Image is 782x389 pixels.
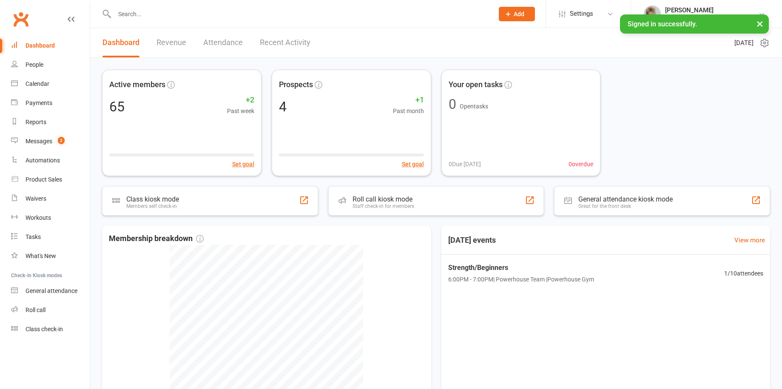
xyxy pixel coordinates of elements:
[10,9,31,30] a: Clubworx
[26,119,46,125] div: Reports
[499,7,535,21] button: Add
[665,14,758,22] div: Powerhouse Physiotherapy Pty Ltd
[393,94,424,106] span: +1
[26,253,56,259] div: What's New
[102,28,139,57] a: Dashboard
[448,262,594,273] span: Strength/Beginners
[156,28,186,57] a: Revenue
[402,159,424,169] button: Set goal
[58,137,65,144] span: 2
[109,100,125,114] div: 65
[449,159,481,169] span: 0 Due [DATE]
[279,100,287,114] div: 4
[11,151,90,170] a: Automations
[11,94,90,113] a: Payments
[11,113,90,132] a: Reports
[26,157,60,164] div: Automations
[724,269,763,278] span: 1 / 10 attendees
[460,103,488,110] span: Open tasks
[227,106,254,116] span: Past week
[26,176,62,183] div: Product Sales
[279,79,313,91] span: Prospects
[26,99,52,106] div: Payments
[11,132,90,151] a: Messages 2
[578,203,673,209] div: Great for the front desk
[26,287,77,294] div: General attendance
[752,14,768,33] button: ×
[665,6,758,14] div: [PERSON_NAME]
[11,208,90,227] a: Workouts
[11,281,90,301] a: General attendance kiosk mode
[203,28,243,57] a: Attendance
[353,203,414,209] div: Staff check-in for members
[734,235,765,245] a: View more
[232,159,254,169] button: Set goal
[109,233,204,245] span: Membership breakdown
[353,195,414,203] div: Roll call kiosk mode
[644,6,661,23] img: thumb_image1590539733.png
[26,61,43,68] div: People
[26,195,46,202] div: Waivers
[393,106,424,116] span: Past month
[628,20,697,28] span: Signed in successfully.
[448,275,594,284] span: 6:00PM - 7:00PM | Powerhouse Team | Powerhouse Gym
[11,320,90,339] a: Class kiosk mode
[26,214,51,221] div: Workouts
[26,80,49,87] div: Calendar
[734,38,754,48] span: [DATE]
[227,94,254,106] span: +2
[26,138,52,145] div: Messages
[514,11,524,17] span: Add
[26,233,41,240] div: Tasks
[11,36,90,55] a: Dashboard
[578,195,673,203] div: General attendance kiosk mode
[26,42,55,49] div: Dashboard
[126,203,179,209] div: Members self check-in
[26,307,45,313] div: Roll call
[260,28,310,57] a: Recent Activity
[569,159,593,169] span: 0 overdue
[11,55,90,74] a: People
[570,4,593,23] span: Settings
[11,227,90,247] a: Tasks
[449,97,456,111] div: 0
[26,326,63,332] div: Class check-in
[112,8,488,20] input: Search...
[449,79,503,91] span: Your open tasks
[441,233,503,248] h3: [DATE] events
[126,195,179,203] div: Class kiosk mode
[11,170,90,189] a: Product Sales
[11,189,90,208] a: Waivers
[11,301,90,320] a: Roll call
[11,74,90,94] a: Calendar
[109,79,165,91] span: Active members
[11,247,90,266] a: What's New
